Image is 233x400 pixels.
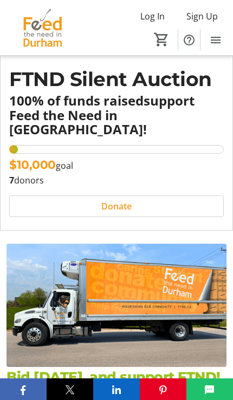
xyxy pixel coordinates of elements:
[47,378,93,400] button: X
[7,369,221,385] strong: Bid [DATE], and support FTND!
[9,94,224,136] p: support Feed the Need in [GEOGRAPHIC_DATA]!
[132,8,173,25] button: Log In
[9,158,56,172] span: $10,000
[93,378,140,400] button: LinkedIn
[205,29,226,51] button: Menu
[9,91,144,109] strong: 100% of funds raised
[9,145,224,154] div: 4.0680000000000005% of fundraising goal reached
[9,67,212,91] span: FTND Silent Auction
[9,195,224,217] button: Donate
[186,378,233,400] button: SMS
[9,174,14,186] b: 7
[101,200,132,213] span: Donate
[178,29,200,51] button: Help
[152,30,171,49] button: Cart
[140,378,186,400] button: Pinterest
[9,156,73,174] p: goal
[178,8,226,25] button: Sign Up
[186,10,218,23] span: Sign Up
[9,174,224,187] p: donors
[7,244,226,367] img: undefined
[140,10,165,23] span: Log In
[7,8,79,48] img: Feed the Need in Durham's Logo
